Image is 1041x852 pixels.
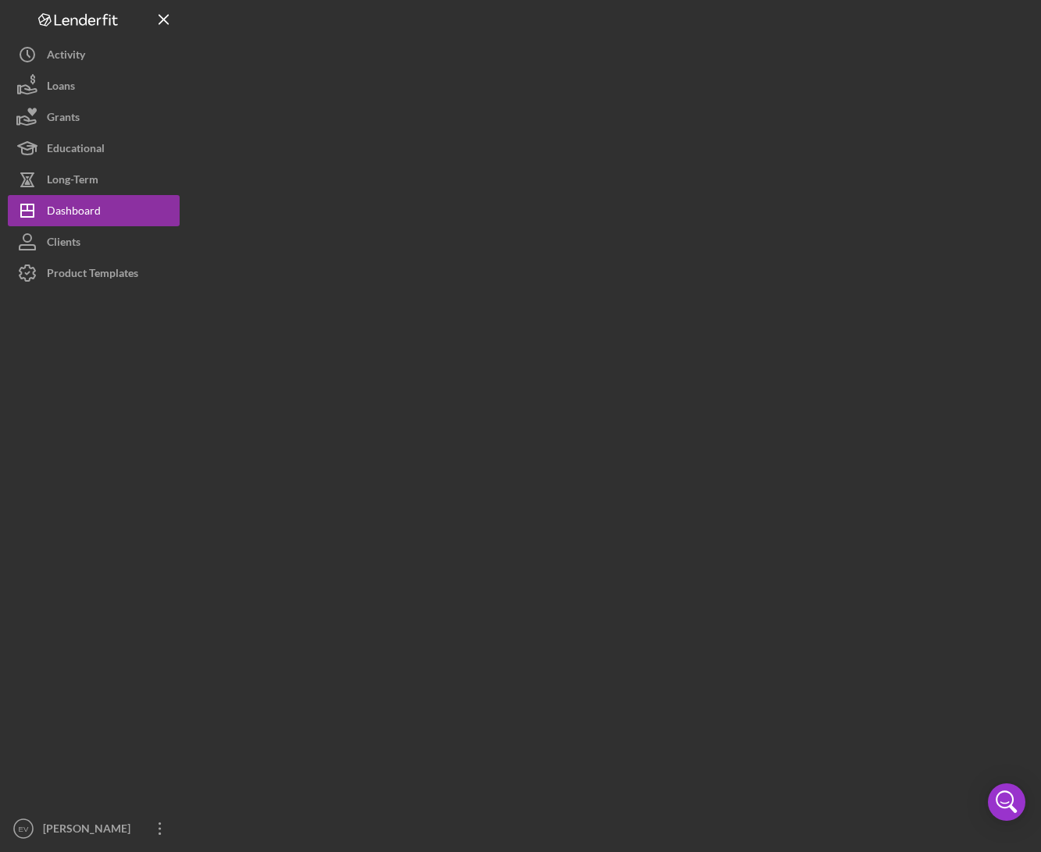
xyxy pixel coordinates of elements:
div: Long-Term [47,164,98,199]
div: [PERSON_NAME] [39,813,141,848]
div: Grants [47,101,80,137]
div: Dashboard [47,195,101,230]
text: EV [19,825,29,833]
div: Product Templates [47,257,138,293]
div: Activity [47,39,85,74]
button: Long-Term [8,164,180,195]
div: Educational [47,133,105,168]
button: Educational [8,133,180,164]
div: Loans [47,70,75,105]
button: Loans [8,70,180,101]
div: Open Intercom Messenger [988,783,1025,821]
div: Clients [47,226,80,261]
button: EV[PERSON_NAME] [8,813,180,844]
button: Activity [8,39,180,70]
button: Dashboard [8,195,180,226]
button: Clients [8,226,180,257]
button: Product Templates [8,257,180,289]
button: Grants [8,101,180,133]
